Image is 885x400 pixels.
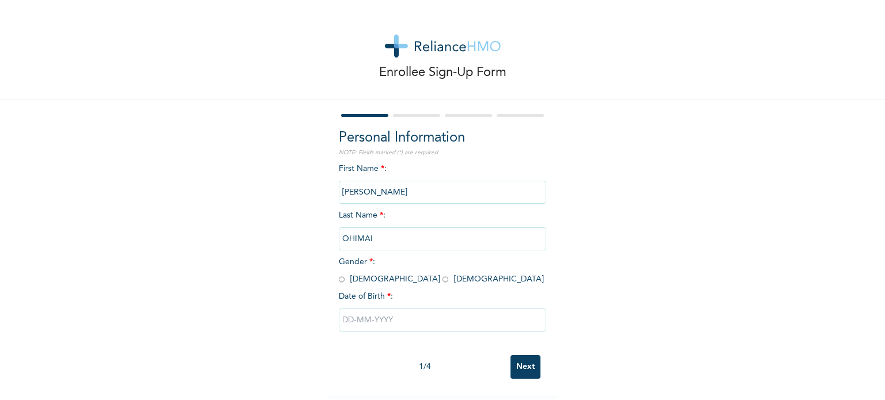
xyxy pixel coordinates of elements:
p: Enrollee Sign-Up Form [379,63,506,82]
div: 1 / 4 [339,361,510,373]
input: Enter your first name [339,181,546,204]
p: NOTE: Fields marked (*) are required [339,148,546,157]
span: Date of Birth : [339,291,393,303]
img: logo [385,35,501,58]
input: Next [510,355,540,379]
span: Last Name : [339,211,546,243]
input: DD-MM-YYYY [339,308,546,332]
input: Enter your last name [339,227,546,250]
span: First Name : [339,165,546,196]
span: Gender : [DEMOGRAPHIC_DATA] [DEMOGRAPHIC_DATA] [339,258,544,283]
h2: Personal Information [339,128,546,148]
